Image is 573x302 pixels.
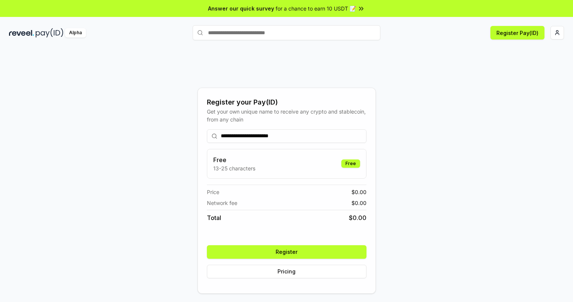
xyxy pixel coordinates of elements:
[351,199,366,207] span: $ 0.00
[276,5,356,12] span: for a chance to earn 10 USDT 📝
[207,265,366,278] button: Pricing
[9,28,34,38] img: reveel_dark
[207,199,237,207] span: Network fee
[351,188,366,196] span: $ 0.00
[207,213,221,222] span: Total
[213,164,255,172] p: 13-25 characters
[65,28,86,38] div: Alpha
[207,245,366,259] button: Register
[213,155,255,164] h3: Free
[207,188,219,196] span: Price
[490,26,544,39] button: Register Pay(ID)
[207,108,366,123] div: Get your own unique name to receive any crypto and stablecoin, from any chain
[36,28,63,38] img: pay_id
[208,5,274,12] span: Answer our quick survey
[207,97,366,108] div: Register your Pay(ID)
[349,213,366,222] span: $ 0.00
[341,159,360,168] div: Free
